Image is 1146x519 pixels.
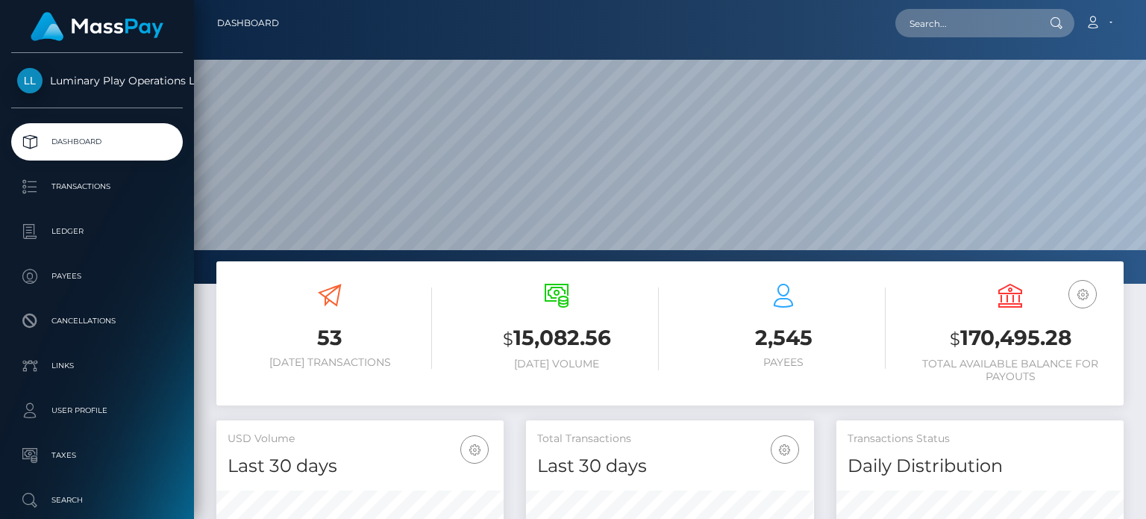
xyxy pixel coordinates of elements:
[908,323,1112,354] h3: 170,495.28
[17,68,43,93] img: Luminary Play Operations Limited
[454,323,659,354] h3: 15,082.56
[17,175,177,198] p: Transactions
[11,213,183,250] a: Ledger
[11,392,183,429] a: User Profile
[17,131,177,153] p: Dashboard
[454,358,659,370] h6: [DATE] Volume
[11,347,183,385] a: Links
[681,356,886,369] h6: Payees
[895,9,1036,37] input: Search...
[11,258,183,295] a: Payees
[537,432,802,447] h5: Total Transactions
[228,432,492,447] h5: USD Volume
[848,453,1112,479] h4: Daily Distribution
[11,168,183,205] a: Transactions
[848,432,1112,447] h5: Transactions Status
[17,444,177,467] p: Taxes
[17,355,177,377] p: Links
[11,123,183,161] a: Dashboard
[11,302,183,340] a: Cancellations
[503,329,513,349] small: $
[31,12,163,41] img: MassPay Logo
[17,265,177,288] p: Payees
[11,482,183,519] a: Search
[908,358,1112,383] h6: Total Available Balance for Payouts
[681,323,886,352] h3: 2,545
[17,400,177,422] p: User Profile
[17,489,177,512] p: Search
[228,356,432,369] h6: [DATE] Transactions
[537,453,802,479] h4: Last 30 days
[228,323,432,352] h3: 53
[950,329,960,349] small: $
[11,437,183,474] a: Taxes
[11,74,183,87] span: Luminary Play Operations Limited
[17,310,177,332] p: Cancellations
[217,7,279,39] a: Dashboard
[228,453,492,479] h4: Last 30 days
[17,220,177,243] p: Ledger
